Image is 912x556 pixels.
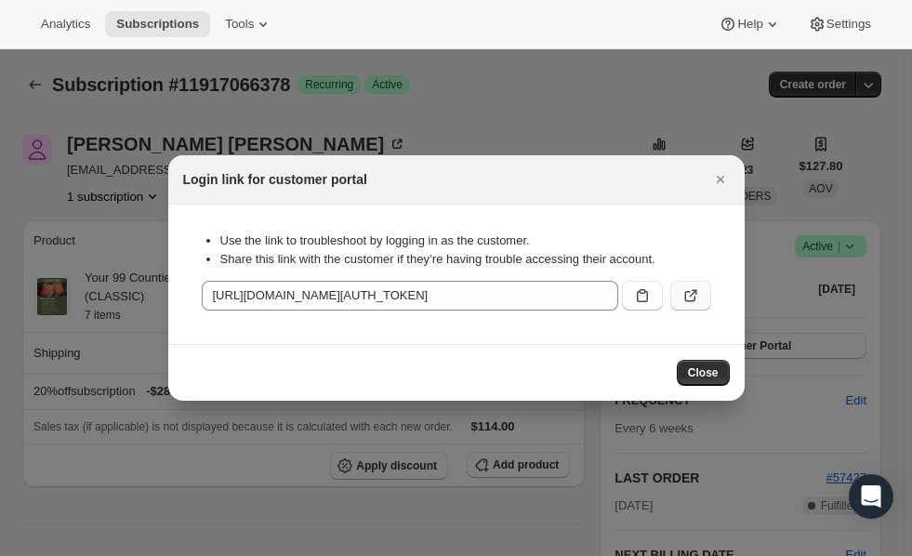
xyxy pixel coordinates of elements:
[183,170,367,189] h2: Login link for customer portal
[737,17,762,32] span: Help
[116,17,199,32] span: Subscriptions
[105,11,210,37] button: Subscriptions
[707,166,734,192] button: Close
[797,11,882,37] button: Settings
[220,232,711,250] li: Use the link to troubleshoot by logging in as the customer.
[41,17,90,32] span: Analytics
[826,17,871,32] span: Settings
[677,360,730,386] button: Close
[214,11,284,37] button: Tools
[849,474,893,519] div: Open Intercom Messenger
[30,11,101,37] button: Analytics
[707,11,792,37] button: Help
[688,365,719,380] span: Close
[225,17,254,32] span: Tools
[220,250,711,269] li: Share this link with the customer if they’re having trouble accessing their account.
